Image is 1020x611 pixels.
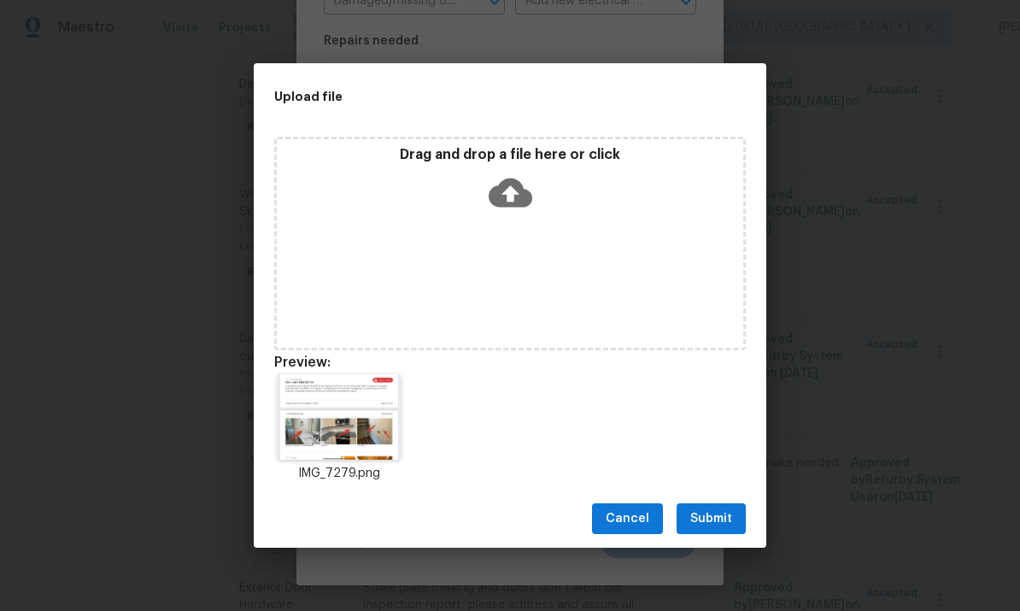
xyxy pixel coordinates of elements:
span: Cancel [606,508,649,530]
button: Submit [677,503,746,535]
img: Nhp1B4AAAAASUVORK5CYII= [278,374,400,460]
p: IMG_7279.png [274,465,404,483]
span: Submit [690,508,732,530]
p: Drag and drop a file here or click [277,146,743,164]
button: Cancel [592,503,663,535]
h2: Upload file [274,87,669,106]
